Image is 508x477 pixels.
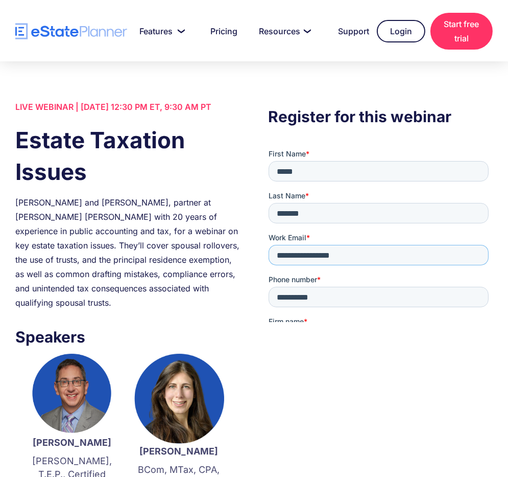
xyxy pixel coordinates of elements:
[247,21,321,41] a: Resources
[127,21,193,41] a: Features
[15,124,239,188] h1: Estate Taxation Issues
[15,100,239,114] div: LIVE WEBINAR | [DATE] 12:30 PM ET, 9:30 AM PT
[430,13,493,50] a: Start free trial
[139,446,218,457] strong: [PERSON_NAME]
[198,21,241,41] a: Pricing
[15,195,239,310] div: [PERSON_NAME] and [PERSON_NAME], partner at [PERSON_NAME] [PERSON_NAME] with 20 years of experien...
[15,325,239,349] h3: Speakers
[377,20,425,42] a: Login
[269,105,493,128] h3: Register for this webinar
[326,21,372,41] a: Support
[33,437,111,448] strong: [PERSON_NAME]
[269,149,493,322] iframe: To enrich screen reader interactions, please activate Accessibility in Grammarly extension settings
[15,22,127,40] a: home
